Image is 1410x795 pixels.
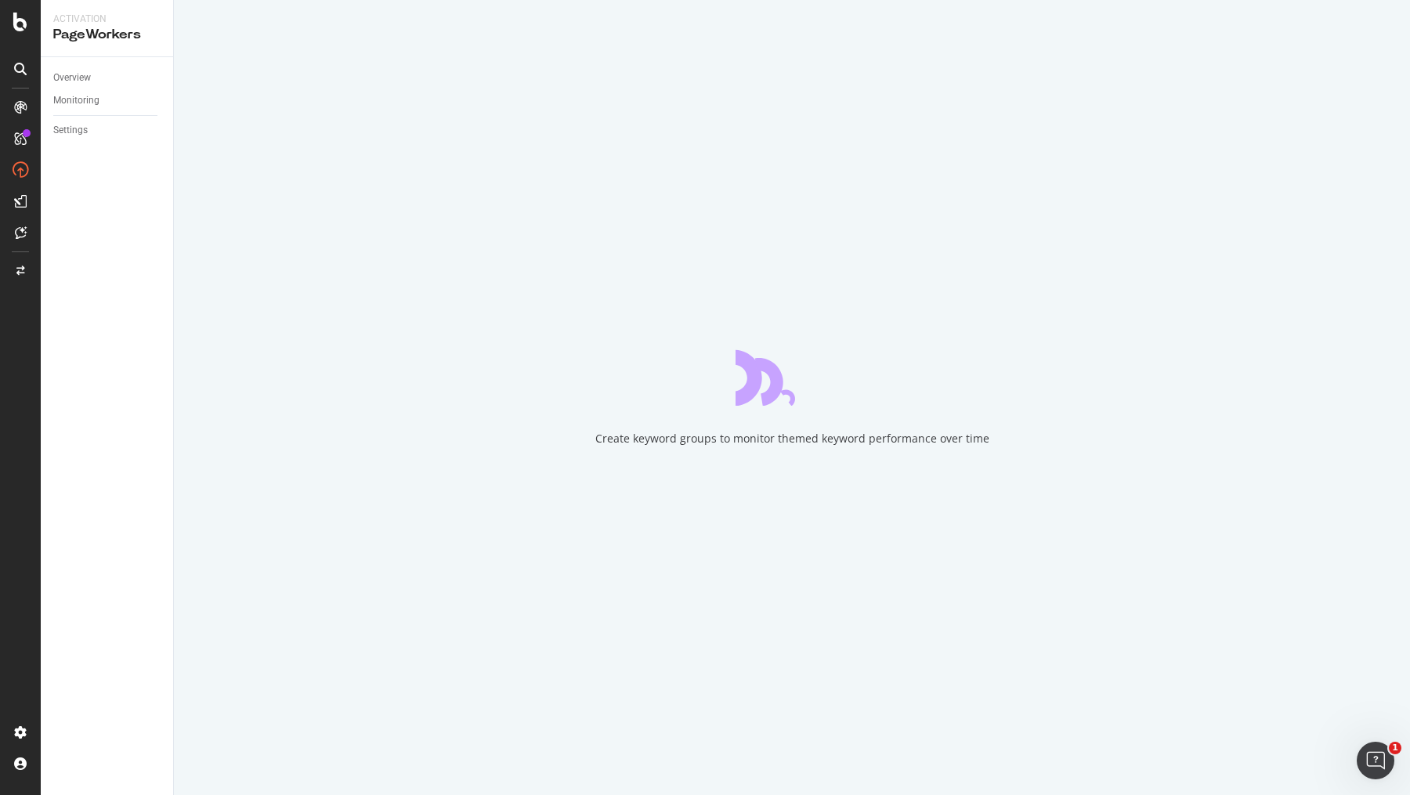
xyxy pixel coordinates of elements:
[53,122,162,139] a: Settings
[53,26,161,44] div: PageWorkers
[736,349,848,406] div: animation
[53,122,88,139] div: Settings
[53,13,161,26] div: Activation
[53,92,99,109] div: Monitoring
[53,70,91,86] div: Overview
[595,431,989,446] div: Create keyword groups to monitor themed keyword performance over time
[53,92,162,109] a: Monitoring
[1357,742,1394,779] iframe: Intercom live chat
[1389,742,1401,754] span: 1
[53,70,162,86] a: Overview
